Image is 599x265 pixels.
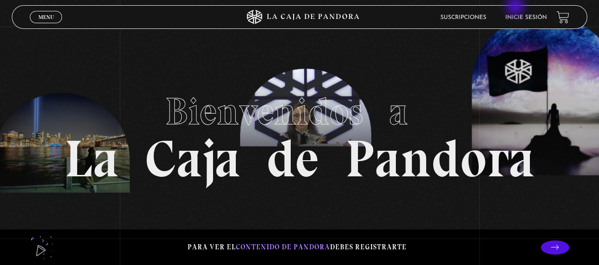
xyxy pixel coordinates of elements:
a: Suscripciones [440,15,486,20]
h1: La Caja de Pandora [64,81,535,185]
span: Bienvenidos a [165,89,434,134]
span: Cerrar [35,22,57,29]
a: View your shopping cart [556,11,569,24]
p: Para ver el debes registrarte [188,241,407,254]
span: Menu [38,14,54,20]
span: contenido de Pandora [236,243,330,251]
a: Inicie sesión [505,15,547,20]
